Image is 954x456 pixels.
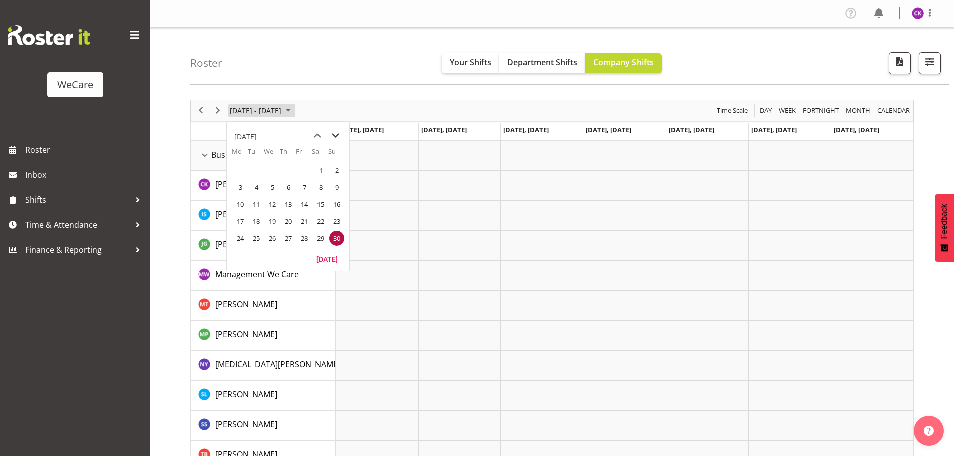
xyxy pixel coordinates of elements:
span: Friday, June 21, 2024 [297,214,312,229]
span: Saturday, June 8, 2024 [313,180,328,195]
span: Sunday, June 9, 2024 [329,180,344,195]
td: Millie Pumphrey resource [191,321,336,351]
span: Tuesday, June 11, 2024 [249,197,264,212]
span: Wednesday, June 19, 2024 [265,214,280,229]
span: Saturday, June 15, 2024 [313,197,328,212]
a: [PERSON_NAME] [215,208,277,220]
a: [MEDICAL_DATA][PERSON_NAME] [215,358,340,370]
span: Month [845,104,871,117]
span: [DATE] - [DATE] [229,104,282,117]
span: Your Shifts [450,57,491,68]
span: [PERSON_NAME] [215,419,277,430]
a: [PERSON_NAME] [215,298,277,310]
button: Filter Shifts [919,52,941,74]
span: Tuesday, June 4, 2024 [249,180,264,195]
span: Sunday, June 23, 2024 [329,214,344,229]
th: We [264,147,280,162]
div: title [234,127,257,147]
td: Isabel Simcox resource [191,201,336,231]
a: [PERSON_NAME] [215,238,277,250]
button: Next [211,104,225,117]
span: Wednesday, June 26, 2024 [265,231,280,246]
span: Finance & Reporting [25,242,130,257]
span: [PERSON_NAME] [215,299,277,310]
td: Sarah Lamont resource [191,381,336,411]
span: calendar [876,104,911,117]
th: Fr [296,147,312,162]
div: next period [209,100,226,121]
span: Thursday, June 20, 2024 [281,214,296,229]
span: [PERSON_NAME] [215,239,277,250]
button: June 2024 [228,104,295,117]
td: Michelle Thomas resource [191,291,336,321]
td: Nikita Yates resource [191,351,336,381]
span: Saturday, June 29, 2024 [313,231,328,246]
button: Time Scale [715,104,750,117]
button: previous month [308,127,326,145]
span: Fortnight [802,104,840,117]
span: Inbox [25,167,145,182]
button: Timeline Day [758,104,774,117]
span: Monday, June 24, 2024 [233,231,248,246]
span: Friday, June 7, 2024 [297,180,312,195]
button: Company Shifts [585,53,662,73]
span: Sunday, June 30, 2024 [329,231,344,246]
span: Tuesday, June 18, 2024 [249,214,264,229]
span: Friday, June 14, 2024 [297,197,312,212]
div: previous period [192,100,209,121]
img: help-xxl-2.png [924,426,934,436]
span: Monday, June 3, 2024 [233,180,248,195]
th: Tu [248,147,264,162]
td: Management We Care resource [191,261,336,291]
span: [PERSON_NAME] [215,209,277,220]
span: Week [778,104,797,117]
img: Rosterit website logo [8,25,90,45]
span: Monday, June 10, 2024 [233,197,248,212]
a: Management We Care [215,268,299,280]
th: Mo [232,147,248,162]
span: Department Shifts [507,57,577,68]
span: Monday, June 17, 2024 [233,214,248,229]
span: Shifts [25,192,130,207]
span: Thursday, June 6, 2024 [281,180,296,195]
button: Month [876,104,912,117]
button: Feedback - Show survey [935,194,954,262]
span: Company Shifts [593,57,654,68]
button: Timeline Month [844,104,872,117]
span: Business Support Office [211,149,302,161]
span: [DATE], [DATE] [669,125,714,134]
button: Timeline Week [777,104,798,117]
span: Thursday, June 13, 2024 [281,197,296,212]
th: Th [280,147,296,162]
span: Wednesday, June 5, 2024 [265,180,280,195]
span: [DATE], [DATE] [338,125,384,134]
td: Chloe Kim resource [191,171,336,201]
span: Wednesday, June 12, 2024 [265,197,280,212]
span: Saturday, June 22, 2024 [313,214,328,229]
span: Time Scale [716,104,749,117]
button: Download a PDF of the roster according to the set date range. [889,52,911,74]
span: Thursday, June 27, 2024 [281,231,296,246]
span: Friday, June 28, 2024 [297,231,312,246]
span: Tuesday, June 25, 2024 [249,231,264,246]
a: [PERSON_NAME] [215,178,277,190]
span: [DATE], [DATE] [751,125,797,134]
span: [DATE], [DATE] [421,125,467,134]
span: [DATE], [DATE] [586,125,631,134]
img: chloe-kim10479.jpg [912,7,924,19]
span: [PERSON_NAME] [215,179,277,190]
span: Management We Care [215,269,299,280]
button: Department Shifts [499,53,585,73]
td: Janine Grundler resource [191,231,336,261]
a: [PERSON_NAME] [215,418,277,430]
a: [PERSON_NAME] [215,328,277,340]
span: [PERSON_NAME] [215,329,277,340]
h4: Roster [190,57,222,69]
td: Savita Savita resource [191,411,336,441]
span: Roster [25,142,145,157]
th: Sa [312,147,328,162]
button: Previous [194,104,208,117]
button: next month [326,127,344,145]
button: Fortnight [801,104,841,117]
td: Business Support Office resource [191,141,336,171]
